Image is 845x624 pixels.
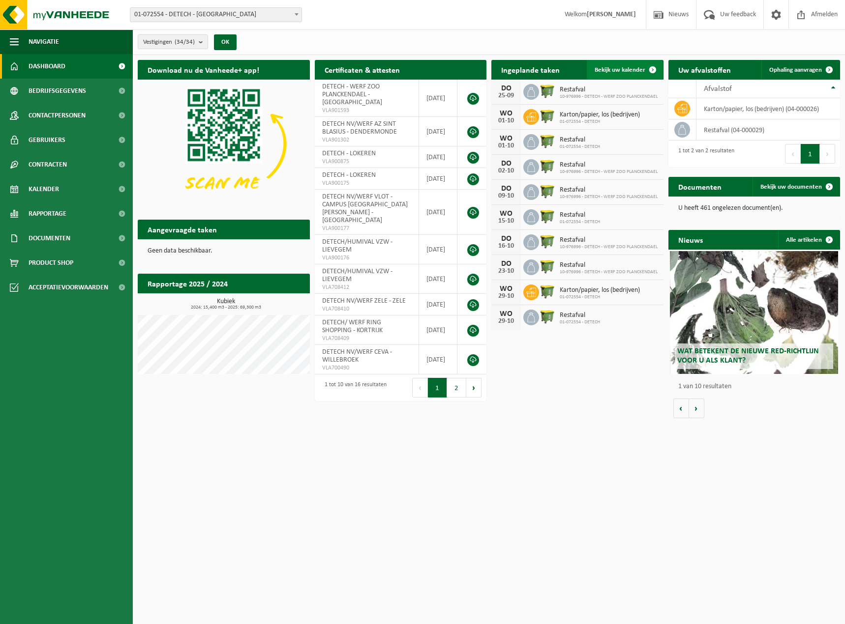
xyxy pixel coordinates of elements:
[419,190,457,235] td: [DATE]
[29,79,86,103] span: Bedrijfsgegevens
[322,179,412,187] span: VLA900175
[496,117,516,124] div: 01-10
[820,144,835,164] button: Next
[689,398,704,418] button: Volgende
[560,219,600,225] span: 01-072554 - DETECH
[760,184,822,190] span: Bekijk uw documenten
[29,177,59,201] span: Kalender
[143,305,310,310] span: 2024: 15,400 m3 - 2025: 69,300 m3
[322,348,392,364] span: DETECH NV/WERF CEVA - WILLEBROEK
[491,60,570,79] h2: Ingeplande taken
[419,264,457,294] td: [DATE]
[138,60,269,79] h2: Download nu de Vanheede+ app!
[143,298,310,310] h3: Kubiek
[428,378,447,397] button: 1
[322,364,412,372] span: VLA700490
[560,261,658,269] span: Restafval
[560,94,658,100] span: 10-976996 - DETECH - WERF ZOO PLANCKENDAEL
[539,283,556,300] img: WB-1100-HPE-GN-50
[496,142,516,149] div: 01-10
[29,103,86,128] span: Contactpersonen
[539,208,556,225] img: WB-1100-HPE-GN-50
[419,146,457,168] td: [DATE]
[595,67,645,73] span: Bekijk uw kalender
[29,251,73,275] span: Product Shop
[560,319,600,325] span: 01-072554 - DETECH
[322,136,412,144] span: VLA901302
[539,233,556,250] img: WB-1100-HPE-GN-51
[560,244,658,250] span: 10-976996 - DETECH - WERF ZOO PLANCKENDAEL
[29,29,59,54] span: Navigatie
[148,248,300,255] p: Geen data beschikbaar.
[320,377,387,398] div: 1 tot 10 van 16 resultaten
[769,67,822,73] span: Ophaling aanvragen
[560,119,640,125] span: 01-072554 - DETECH
[496,110,516,117] div: WO
[322,158,412,166] span: VLA900875
[175,39,195,45] count: (34/34)
[496,168,516,174] div: 02-10
[322,193,408,224] span: DETECH NV/WERF VLOT - CAMPUS [GEOGRAPHIC_DATA][PERSON_NAME] - [GEOGRAPHIC_DATA]
[322,319,383,334] span: DETECH/ WERF RING SHOPPING - KORTRIJK
[322,83,382,106] span: DETECH - WERF ZOO PLANCKENDAEL - [GEOGRAPHIC_DATA]
[673,143,734,165] div: 1 tot 2 van 2 resultaten
[668,60,741,79] h2: Uw afvalstoffen
[496,135,516,142] div: WO
[138,220,227,239] h2: Aangevraagde taken
[466,378,482,397] button: Next
[322,268,392,283] span: DETECH/HUMIVAL VZW - LIEVEGEM
[753,177,839,197] a: Bekijk uw documenten
[539,308,556,325] img: WB-1100-HPE-GN-50
[539,158,556,174] img: WB-1100-HPE-GN-51
[496,185,516,193] div: DO
[322,107,412,114] span: VLA901593
[143,35,195,50] span: Vestigingen
[678,383,836,390] p: 1 van 10 resultaten
[496,235,516,243] div: DO
[496,310,516,318] div: WO
[560,186,658,194] span: Restafval
[560,86,658,94] span: Restafval
[29,54,65,79] span: Dashboard
[778,230,839,250] a: Alle artikelen
[237,293,309,312] a: Bekijk rapportage
[560,269,658,275] span: 10-976996 - DETECH - WERF ZOO PLANCKENDAEL
[539,108,556,124] img: WB-1100-HPE-GN-50
[668,230,713,249] h2: Nieuws
[785,144,801,164] button: Previous
[412,378,428,397] button: Previous
[696,119,840,141] td: restafval (04-000029)
[322,335,412,342] span: VLA708409
[560,312,600,319] span: Restafval
[761,60,839,80] a: Ophaling aanvragen
[322,297,406,305] span: DETECH NV/WERF ZELE - ZELE
[419,315,457,345] td: [DATE]
[539,183,556,199] img: WB-1100-HPE-GN-51
[322,150,376,157] span: DETECH - LOKEREN
[560,161,658,169] span: Restafval
[138,34,208,49] button: Vestigingen(34/34)
[496,243,516,250] div: 16-10
[322,305,412,313] span: VLA708410
[496,260,516,268] div: DO
[560,194,658,200] span: 10-976996 - DETECH - WERF ZOO PLANCKENDAEL
[322,171,376,179] span: DETECH - LOKEREN
[138,274,238,293] h2: Rapportage 2025 / 2024
[29,226,70,251] span: Documenten
[496,92,516,99] div: 25-09
[322,225,412,232] span: VLA900177
[138,80,310,208] img: Download de VHEPlus App
[539,83,556,99] img: WB-1100-HPE-GN-51
[560,136,600,144] span: Restafval
[560,111,640,119] span: Karton/papier, los (bedrijven)
[560,144,600,150] span: 01-072554 - DETECH
[419,80,457,117] td: [DATE]
[496,285,516,293] div: WO
[560,286,640,294] span: Karton/papier, los (bedrijven)
[419,168,457,190] td: [DATE]
[560,294,640,300] span: 01-072554 - DETECH
[587,60,663,80] a: Bekijk uw kalender
[130,7,302,22] span: 01-072554 - DETECH - LOKEREN
[668,177,731,196] h2: Documenten
[419,345,457,374] td: [DATE]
